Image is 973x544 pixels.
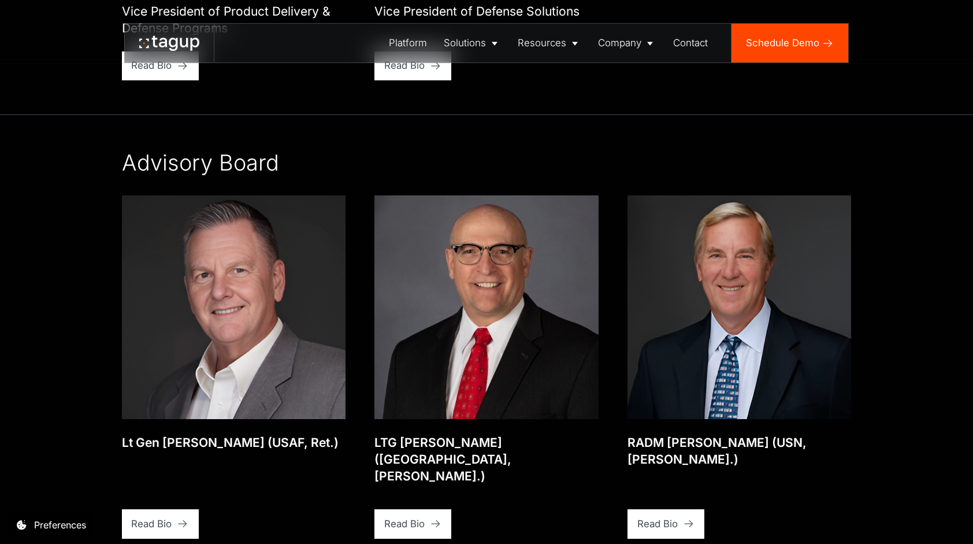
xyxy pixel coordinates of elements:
[589,24,664,62] a: Company
[122,509,199,539] a: Read Bio
[627,434,851,468] div: RADM [PERSON_NAME] (USN, [PERSON_NAME].)
[122,149,279,176] h2: Advisory Board
[122,434,339,451] div: Lt Gen [PERSON_NAME] (USAF, Ret.)
[389,36,427,50] div: Platform
[131,517,172,531] div: Read Bio
[122,195,346,419] a: Open bio popup
[509,24,589,62] a: Resources
[374,434,598,485] div: LTG [PERSON_NAME] ([GEOGRAPHIC_DATA], [PERSON_NAME].)
[673,36,708,50] div: Contact
[384,517,425,531] div: Read Bio
[374,509,451,539] a: Read Bio
[131,58,172,73] div: Read Bio
[627,195,851,419] img: RADM John Neagley (USN, Ret.)
[746,36,819,50] div: Schedule Demo
[637,517,678,531] div: Read Bio
[627,419,627,419] div: Open bio popup
[121,419,122,419] div: Open bio popup
[374,195,598,419] img: LTG Neil Thurgood (USA, Ret.)
[34,518,86,532] div: Preferences
[444,36,486,50] div: Solutions
[627,195,851,419] a: Open bio popup
[380,24,435,62] a: Platform
[374,51,451,81] a: Read Bio
[122,51,199,81] a: Read Bio
[374,195,598,419] a: Open bio popup
[518,36,566,50] div: Resources
[436,24,510,62] a: Solutions
[731,24,849,62] a: Schedule Demo
[384,58,425,73] div: Read Bio
[627,509,704,539] a: Read Bio
[664,24,716,62] a: Contact
[374,419,374,419] div: Open bio popup
[122,195,346,419] img: Lt Gen Brad Webb (USAF, Ret.)
[598,36,641,50] div: Company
